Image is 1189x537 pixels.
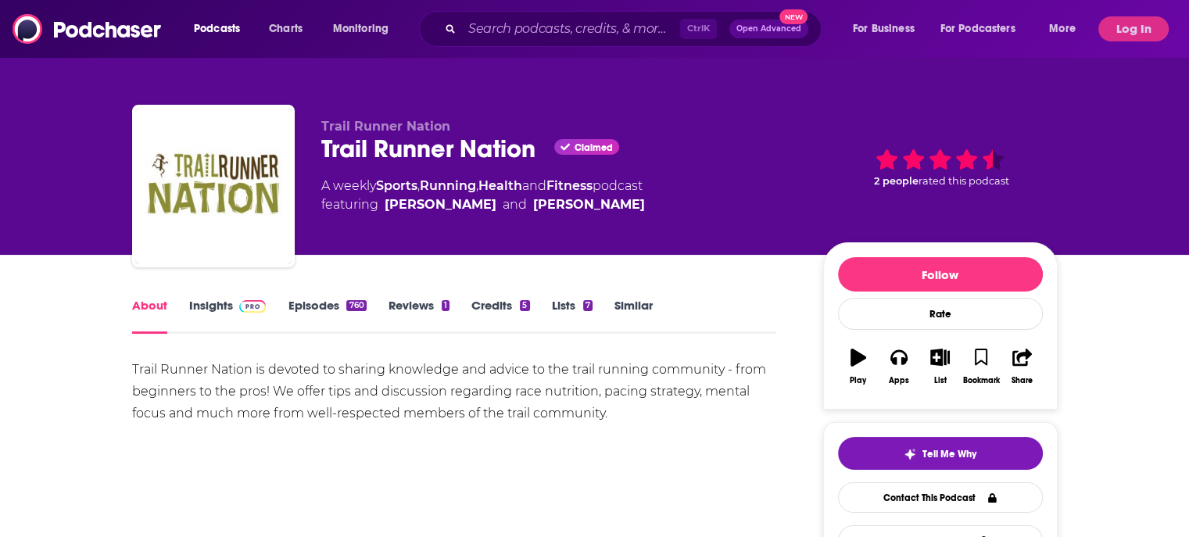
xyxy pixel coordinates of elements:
button: open menu [183,16,260,41]
button: open menu [322,16,409,41]
span: For Podcasters [940,18,1015,40]
button: Bookmark [961,338,1001,395]
div: Play [850,376,866,385]
button: Open AdvancedNew [729,20,808,38]
button: Apps [879,338,919,395]
a: Similar [614,298,653,334]
span: rated this podcast [919,175,1009,187]
img: tell me why sparkle [904,448,916,460]
button: Play [838,338,879,395]
div: 760 [346,300,366,311]
span: 2 people [874,175,919,187]
div: 2 peoplerated this podcast [823,119,1058,216]
a: Sports [376,178,417,193]
div: Apps [889,376,909,385]
a: InsightsPodchaser Pro [189,298,267,334]
img: Podchaser - Follow, Share and Rate Podcasts [13,14,163,44]
span: featuring [321,195,645,214]
button: open menu [1038,16,1095,41]
span: , [417,178,420,193]
a: Credits5 [471,298,529,334]
span: Claimed [575,144,613,152]
div: 7 [583,300,593,311]
span: and [522,178,546,193]
a: About [132,298,167,334]
input: Search podcasts, credits, & more... [462,16,680,41]
button: Share [1001,338,1042,395]
a: Fitness [546,178,593,193]
a: Lists7 [552,298,593,334]
span: Trail Runner Nation [321,119,450,134]
span: and [503,195,527,214]
span: For Business [853,18,915,40]
span: New [779,9,808,24]
img: Trail Runner Nation [135,108,292,264]
div: Trail Runner Nation is devoted to sharing knowledge and advice to the trail running community - f... [132,359,777,424]
a: Contact This Podcast [838,482,1043,513]
span: , [476,178,478,193]
button: Follow [838,257,1043,292]
button: open menu [930,16,1038,41]
div: Bookmark [962,376,999,385]
a: Scott Warr [533,195,645,214]
div: Search podcasts, credits, & more... [434,11,836,47]
div: A weekly podcast [321,177,645,214]
a: Charts [259,16,312,41]
span: Ctrl K [680,19,717,39]
a: Episodes760 [288,298,366,334]
div: Rate [838,298,1043,330]
a: Running [420,178,476,193]
a: Reviews1 [389,298,449,334]
a: Don Freeman [385,195,496,214]
button: List [919,338,960,395]
button: Log In [1098,16,1169,41]
a: Health [478,178,522,193]
div: 1 [442,300,449,311]
div: 5 [520,300,529,311]
span: Monitoring [333,18,389,40]
button: tell me why sparkleTell Me Why [838,437,1043,470]
span: Podcasts [194,18,240,40]
span: More [1049,18,1076,40]
img: Podchaser Pro [239,300,267,313]
span: Charts [269,18,303,40]
span: Tell Me Why [922,448,976,460]
div: Share [1012,376,1033,385]
div: List [934,376,947,385]
button: open menu [842,16,934,41]
span: Open Advanced [736,25,801,33]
